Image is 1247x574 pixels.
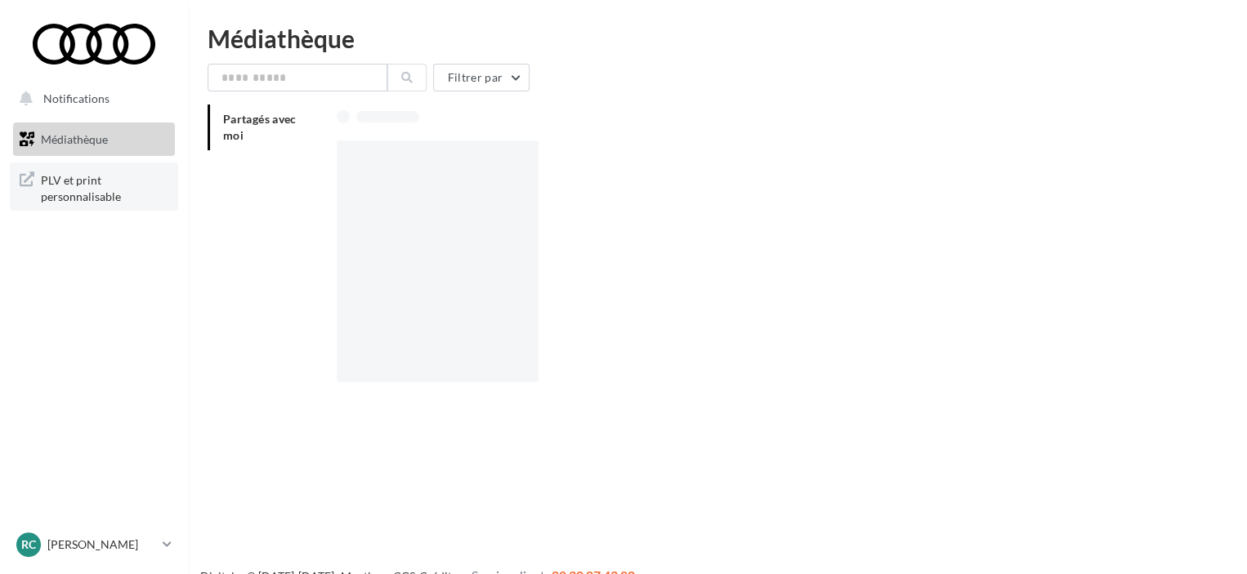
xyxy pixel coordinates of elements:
span: Médiathèque [41,132,108,146]
a: Médiathèque [10,122,178,157]
button: Filtrer par [433,64,530,91]
a: PLV et print personnalisable [10,162,178,211]
div: Médiathèque [208,26,1227,51]
span: Notifications [43,91,110,105]
span: Partagés avec moi [223,112,297,142]
p: [PERSON_NAME] [47,536,156,553]
button: Notifications [10,82,172,116]
a: RC [PERSON_NAME] [13,529,175,560]
span: RC [21,536,36,553]
span: PLV et print personnalisable [41,169,168,204]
